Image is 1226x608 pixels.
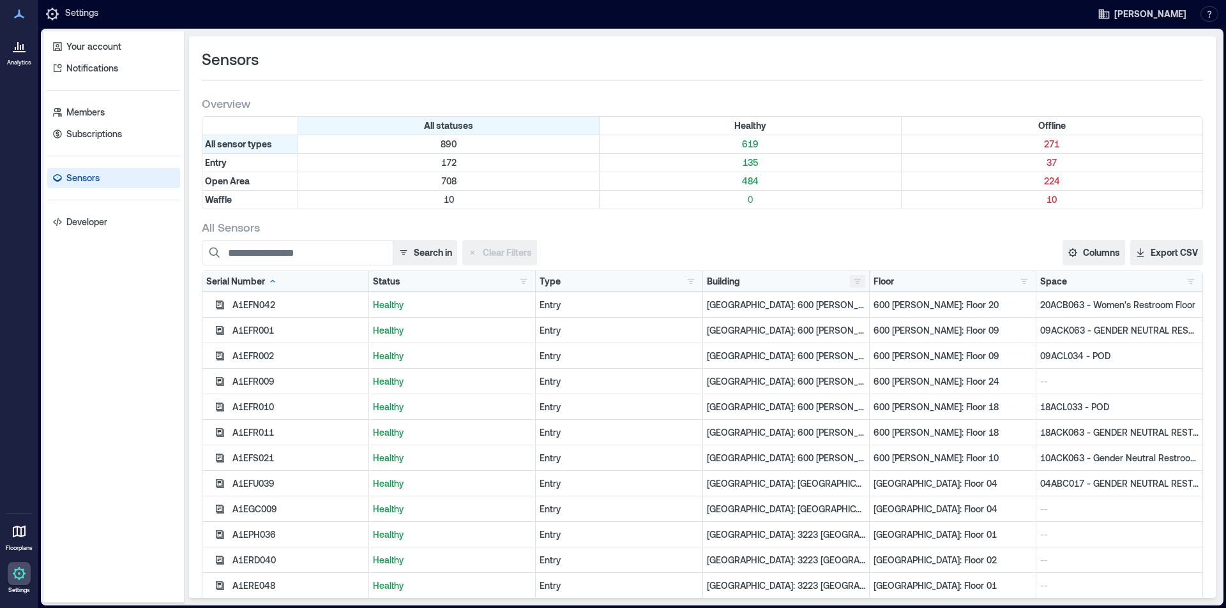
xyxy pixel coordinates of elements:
a: Notifications [47,58,180,78]
div: A1EFU039 [232,477,365,490]
div: Entry [540,426,698,439]
p: 37 [904,156,1200,169]
p: 890 [301,138,596,151]
div: A1EFR002 [232,350,365,362]
p: [GEOGRAPHIC_DATA]: 600 [PERSON_NAME] - 011154 [707,350,865,362]
div: Entry [540,452,698,464]
a: Settings [4,558,34,598]
p: [GEOGRAPHIC_DATA]: Floor 02 [874,554,1032,567]
a: Your account [47,36,180,57]
p: Healthy [373,324,531,337]
p: -- [1040,528,1199,541]
p: [GEOGRAPHIC_DATA]: [GEOGRAPHIC_DATA] - 160796 [707,503,865,515]
p: [GEOGRAPHIC_DATA]: 3223 [GEOGRAPHIC_DATA] - 160205 [707,579,865,592]
p: Healthy [373,579,531,592]
p: 708 [301,175,596,188]
div: A1EGC009 [232,503,365,515]
p: 10ACK063 - Gender Neutral Restroom Floor [1040,452,1199,464]
p: Healthy [373,401,531,413]
div: Floor [874,275,894,288]
p: Floorplans [6,544,33,552]
div: A1EFR010 [232,401,365,413]
p: 10 [904,193,1200,206]
p: 271 [904,138,1200,151]
p: 172 [301,156,596,169]
p: Healthy [373,350,531,362]
div: Entry [540,528,698,541]
div: Filter by Type: Waffle & Status: Healthy (0 sensors) [600,191,901,209]
p: Healthy [373,375,531,388]
div: Filter by Type: Entry & Status: Offline [902,154,1202,172]
p: -- [1040,503,1199,515]
p: 04ABC017 - GENDER NEUTRAL RESTROOM [1040,477,1199,490]
p: Your account [66,40,121,53]
p: Members [66,106,105,119]
div: Entry [540,324,698,337]
div: Entry [540,554,698,567]
p: [GEOGRAPHIC_DATA]: 600 [PERSON_NAME] - 011154 [707,426,865,439]
button: Columns [1063,240,1125,265]
p: [GEOGRAPHIC_DATA]: Floor 01 [874,528,1032,541]
div: Entry [540,350,698,362]
div: Entry [540,579,698,592]
div: Entry [540,477,698,490]
div: Filter by Type: Open Area [202,172,298,190]
div: Filter by Type: Waffle & Status: Offline [902,191,1202,209]
div: Serial Number [206,275,278,288]
div: A1EFN042 [232,299,365,311]
p: [GEOGRAPHIC_DATA]: 600 [PERSON_NAME] - 011154 [707,375,865,388]
p: 619 [602,138,898,151]
button: Export CSV [1130,240,1203,265]
p: 135 [602,156,898,169]
div: A1EFR011 [232,426,365,439]
div: A1EPH036 [232,528,365,541]
span: Overview [202,96,250,111]
p: Healthy [373,503,531,515]
div: Filter by Status: Offline [902,117,1202,135]
p: Sensors [66,172,100,184]
div: Filter by Type: Entry [202,154,298,172]
div: A1EFS021 [232,452,365,464]
a: Floorplans [2,516,36,556]
div: Filter by Type: Open Area & Status: Healthy [600,172,901,190]
div: Space [1040,275,1067,288]
div: Filter by Type: Open Area & Status: Offline [902,172,1202,190]
button: [PERSON_NAME] [1094,4,1190,24]
div: A1ERD040 [232,554,365,567]
p: [GEOGRAPHIC_DATA]: 600 [PERSON_NAME] - 011154 [707,324,865,337]
p: Subscriptions [66,128,122,140]
div: Type [540,275,561,288]
p: Developer [66,216,107,228]
div: Status [373,275,400,288]
span: Sensors [202,49,259,70]
a: Subscriptions [47,124,180,144]
p: 600 [PERSON_NAME]: Floor 10 [874,452,1032,464]
div: Entry [540,401,698,413]
div: All sensor types [202,135,298,153]
div: A1EFR009 [232,375,365,388]
p: 224 [904,175,1200,188]
p: [GEOGRAPHIC_DATA]: Floor 04 [874,503,1032,515]
p: [GEOGRAPHIC_DATA]: 600 [PERSON_NAME] - 011154 [707,299,865,311]
p: [GEOGRAPHIC_DATA]: [GEOGRAPHIC_DATA] - 160796 [707,477,865,490]
a: Members [47,102,180,122]
div: Filter by Type: Entry & Status: Healthy [600,154,901,172]
div: A1EFR001 [232,324,365,337]
p: Healthy [373,299,531,311]
p: Healthy [373,426,531,439]
p: [GEOGRAPHIC_DATA]: Floor 01 [874,579,1032,592]
p: Healthy [373,528,531,541]
div: All statuses [298,117,600,135]
span: All Sensors [202,219,260,235]
p: Healthy [373,554,531,567]
p: -- [1040,579,1199,592]
p: [GEOGRAPHIC_DATA]: 3223 [GEOGRAPHIC_DATA] - 160205 [707,528,865,541]
p: -- [1040,554,1199,567]
p: Settings [65,6,98,22]
div: Entry [540,375,698,388]
p: 0 [602,193,898,206]
div: Entry [540,299,698,311]
p: [GEOGRAPHIC_DATA]: Floor 04 [874,477,1032,490]
p: [GEOGRAPHIC_DATA]: 600 [PERSON_NAME] - 011154 [707,452,865,464]
div: A1ERE048 [232,579,365,592]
